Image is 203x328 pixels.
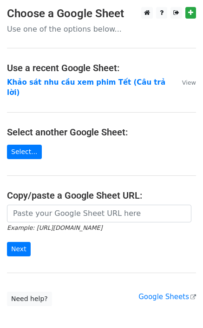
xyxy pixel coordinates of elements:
small: View [182,79,196,86]
input: Next [7,242,31,256]
a: Google Sheets [138,293,196,301]
h3: Choose a Google Sheet [7,7,196,20]
small: Example: [URL][DOMAIN_NAME] [7,224,102,231]
a: Need help? [7,292,52,306]
h4: Copy/paste a Google Sheet URL: [7,190,196,201]
a: Khảo sát nhu cầu xem phim Tết (Câu trả lời) [7,78,165,97]
p: Use one of the options below... [7,24,196,34]
input: Paste your Google Sheet URL here [7,205,191,222]
h4: Use a recent Google Sheet: [7,62,196,74]
a: Select... [7,145,42,159]
a: View [173,78,196,87]
h4: Select another Google Sheet: [7,127,196,138]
